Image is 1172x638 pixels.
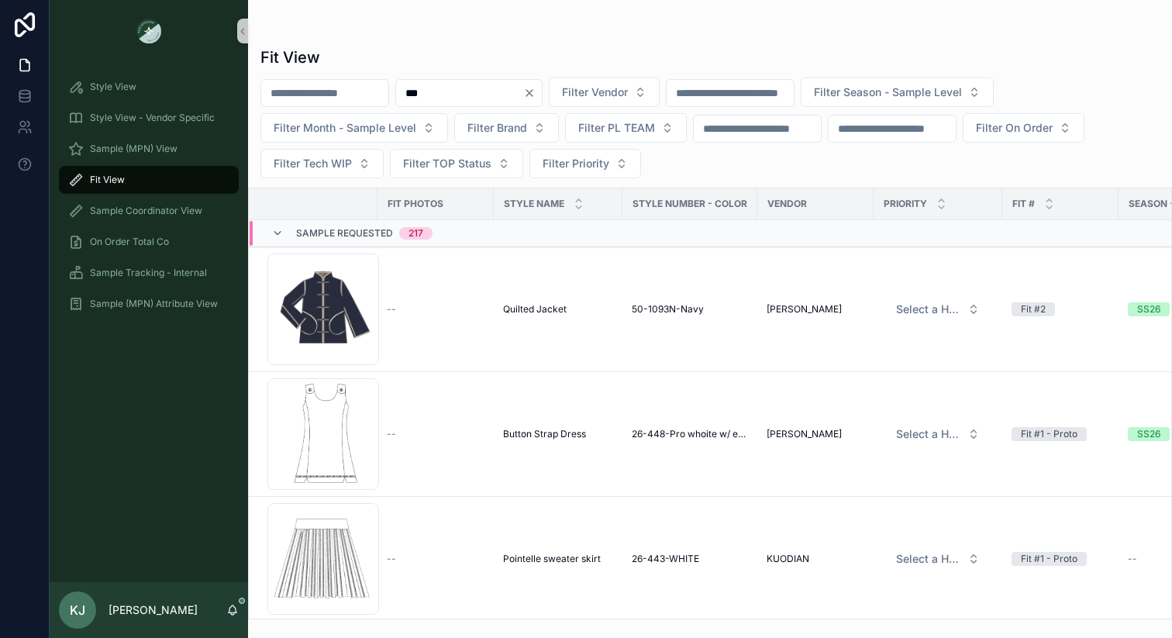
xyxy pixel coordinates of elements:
span: PRIORITY [884,198,927,210]
a: Style View - Vendor Specific [59,104,239,132]
span: Sample Tracking - Internal [90,267,207,279]
a: Sample Tracking - Internal [59,259,239,287]
button: Select Button [529,149,641,178]
a: Sample (MPN) Attribute View [59,290,239,318]
span: Select a HP FIT LEVEL [896,426,961,442]
span: Fit View [90,174,125,186]
span: Fit # [1012,198,1035,210]
span: [PERSON_NAME] [767,428,842,440]
a: Select Button [883,544,993,574]
button: Select Button [390,149,523,178]
span: Filter PL TEAM [578,120,655,136]
h1: Fit View [260,47,320,68]
span: Select a HP FIT LEVEL [896,551,961,567]
span: On Order Total Co [90,236,169,248]
button: Select Button [884,420,992,448]
div: 217 [408,227,423,240]
a: Select Button [883,295,993,324]
button: Select Button [565,113,687,143]
a: Sample (MPN) View [59,135,239,163]
a: Button Strap Dress [503,428,613,440]
div: Fit #1 - Proto [1021,427,1077,441]
span: KJ [70,601,85,619]
span: 50-1093N-Navy [632,303,704,316]
button: Select Button [260,113,448,143]
a: On Order Total Co [59,228,239,256]
span: Filter Tech WIP [274,156,352,171]
span: Fit Photos [388,198,443,210]
button: Select Button [454,113,559,143]
a: [PERSON_NAME] [767,303,864,316]
a: Fit #1 - Proto [1012,552,1109,566]
span: -- [387,428,396,440]
span: Filter On Order [976,120,1053,136]
span: KUODIAN [767,553,809,565]
span: Filter Month - Sample Level [274,120,416,136]
span: -- [387,553,396,565]
span: Style View [90,81,136,93]
div: SS26 [1137,427,1160,441]
span: Select a HP FIT LEVEL [896,302,961,317]
span: Filter Vendor [562,84,628,100]
span: Style Number - Color [633,198,747,210]
a: Sample Coordinator View [59,197,239,225]
span: Vendor [767,198,807,210]
span: Filter Season - Sample Level [814,84,962,100]
a: -- [387,428,484,440]
button: Select Button [801,78,994,107]
div: Fit #1 - Proto [1021,552,1077,566]
button: Select Button [884,545,992,573]
span: -- [1128,553,1137,565]
span: Pointelle sweater skirt [503,553,601,565]
div: SS26 [1137,302,1160,316]
span: -- [387,303,396,316]
span: Filter Brand [467,120,527,136]
a: 26-448-Pro whoite w/ eden/white gingham [632,428,748,440]
a: Quilted Jacket [503,303,613,316]
button: Clear [523,87,542,99]
span: Filter TOP Status [403,156,491,171]
button: Select Button [549,78,660,107]
div: scrollable content [50,62,248,338]
span: Button Strap Dress [503,428,586,440]
a: Fit #2 [1012,302,1109,316]
p: [PERSON_NAME] [109,602,198,618]
span: Sample Coordinator View [90,205,202,217]
a: KUODIAN [767,553,864,565]
span: Quilted Jacket [503,303,567,316]
a: -- [387,303,484,316]
a: Style View [59,73,239,101]
a: Fit View [59,166,239,194]
span: STYLE NAME [504,198,564,210]
a: Pointelle sweater skirt [503,553,613,565]
a: 26-443-WHITE [632,553,748,565]
span: Sample (MPN) Attribute View [90,298,218,310]
span: Style View - Vendor Specific [90,112,215,124]
span: [PERSON_NAME] [767,303,842,316]
span: 26-443-WHITE [632,553,699,565]
a: Fit #1 - Proto [1012,427,1109,441]
a: [PERSON_NAME] [767,428,864,440]
span: Filter Priority [543,156,609,171]
span: Sample Requested [296,227,393,240]
a: 50-1093N-Navy [632,303,748,316]
button: Select Button [963,113,1084,143]
div: Fit #2 [1021,302,1046,316]
a: Select Button [883,419,993,449]
img: App logo [136,19,161,43]
span: Sample (MPN) View [90,143,178,155]
button: Select Button [260,149,384,178]
button: Select Button [884,295,992,323]
a: -- [387,553,484,565]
